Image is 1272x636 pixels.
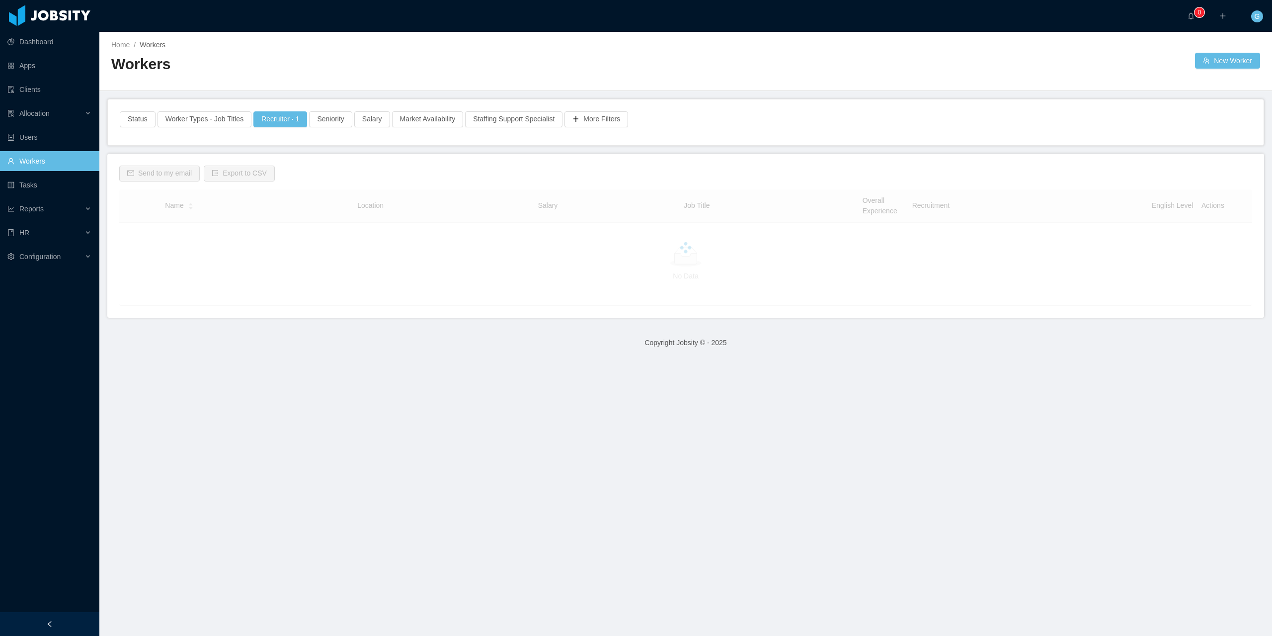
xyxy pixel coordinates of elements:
h2: Workers [111,54,686,75]
a: icon: userWorkers [7,151,91,171]
span: G [1255,10,1260,22]
button: icon: usergroup-addNew Worker [1195,53,1260,69]
a: icon: appstoreApps [7,56,91,76]
i: icon: bell [1188,12,1194,19]
button: Recruiter · 1 [253,111,307,127]
i: icon: book [7,229,14,236]
span: HR [19,229,29,237]
button: Staffing Support Specialist [465,111,562,127]
span: Workers [140,41,165,49]
button: Seniority [309,111,352,127]
button: Market Availability [392,111,464,127]
span: / [134,41,136,49]
a: icon: robotUsers [7,127,91,147]
button: Worker Types - Job Titles [158,111,251,127]
a: icon: pie-chartDashboard [7,32,91,52]
footer: Copyright Jobsity © - 2025 [99,326,1272,360]
a: icon: auditClients [7,80,91,99]
i: icon: plus [1219,12,1226,19]
span: Reports [19,205,44,213]
a: icon: profileTasks [7,175,91,195]
button: Status [120,111,156,127]
span: Configuration [19,253,61,261]
span: Allocation [19,109,50,117]
i: icon: line-chart [7,205,14,212]
button: Salary [354,111,390,127]
sup: 0 [1194,7,1204,17]
a: Home [111,41,130,49]
i: icon: solution [7,110,14,117]
button: icon: plusMore Filters [564,111,628,127]
i: icon: setting [7,253,14,260]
